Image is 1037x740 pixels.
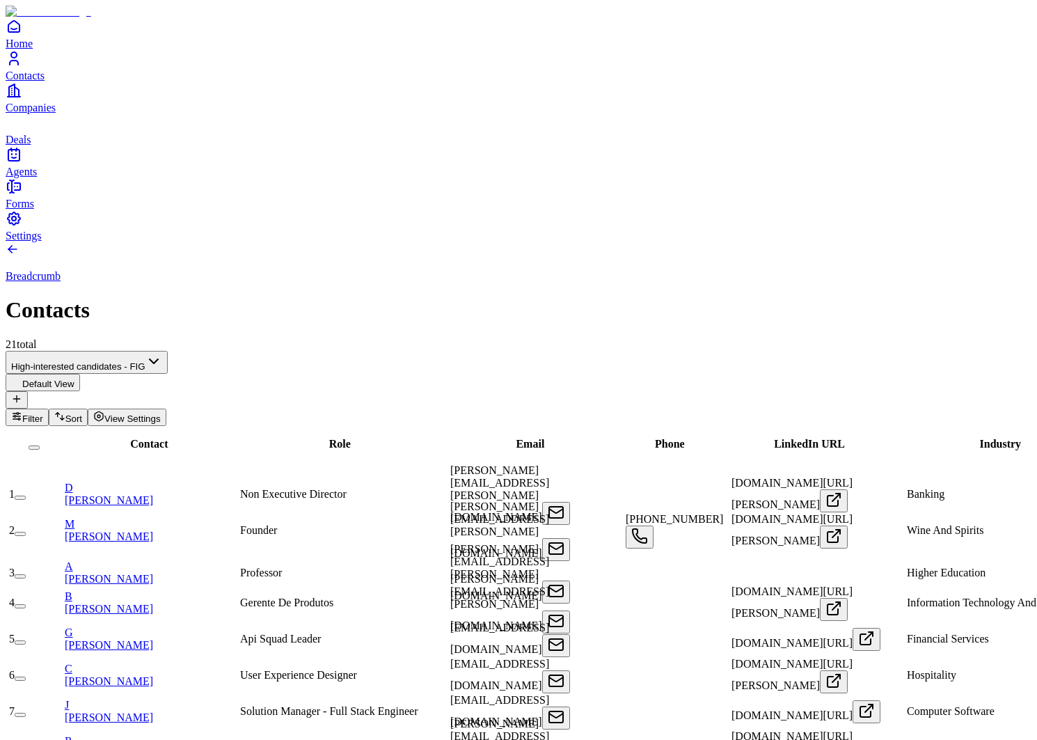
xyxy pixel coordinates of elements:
span: Hospitality [907,669,956,681]
span: Filter [22,414,43,424]
button: Open [820,489,848,512]
a: Settings [6,210,1031,242]
button: Open [820,526,848,549]
span: Professor [240,567,282,578]
button: Open [853,628,880,651]
span: 4 [9,597,15,608]
button: Open [542,707,570,730]
a: J[PERSON_NAME] [65,699,237,723]
span: [PERSON_NAME][EMAIL_ADDRESS][PERSON_NAME][DOMAIN_NAME] [450,464,549,523]
div: A [65,560,237,573]
p: Breadcrumb [6,270,1031,283]
div: D [65,482,237,494]
span: User Experience Designer [240,669,357,681]
button: Open [542,634,570,657]
span: 1 [9,488,15,500]
a: Companies [6,82,1031,113]
span: Founder [240,524,277,536]
span: Non Executive Director [240,488,347,500]
img: Item Brain Logo [6,6,91,18]
button: Open [820,670,848,693]
span: LinkedIn URL [774,438,845,450]
a: C[PERSON_NAME] [65,663,237,687]
span: [PERSON_NAME][EMAIL_ADDRESS][PERSON_NAME][DOMAIN_NAME] [450,501,549,559]
span: Settings [6,230,42,242]
button: Open [626,526,654,549]
span: [PHONE_NUMBER] [626,513,723,525]
a: G[PERSON_NAME] [65,627,237,651]
span: Forms [6,198,34,210]
a: M[PERSON_NAME] [65,518,237,542]
span: Home [6,38,33,49]
span: 3 [9,567,15,578]
span: Gerente De Produtos [240,597,333,608]
span: Agents [6,166,37,178]
span: Industry [980,438,1022,450]
button: View Settings [88,409,166,426]
span: 2 [9,524,15,536]
a: Agents [6,146,1031,178]
span: [EMAIL_ADDRESS][DOMAIN_NAME] [450,694,549,727]
span: Solution Manager - Full Stack Engineer [240,705,418,717]
span: [EMAIL_ADDRESS][DOMAIN_NAME] [450,658,549,691]
span: Higher Education [907,567,985,578]
span: Wine And Spirits [907,524,983,536]
span: [DOMAIN_NAME][URL] [731,637,853,649]
span: 6 [9,669,15,681]
span: 5 [9,633,15,645]
span: 7 [9,705,15,717]
div: M [65,518,237,530]
div: C [65,663,237,675]
button: Default View [6,374,80,391]
div: 21 total [6,338,1031,351]
span: [EMAIL_ADDRESS][DOMAIN_NAME] [450,622,549,655]
span: [DOMAIN_NAME][URL][PERSON_NAME] [731,477,853,510]
a: deals [6,114,1031,145]
span: [PERSON_NAME][EMAIL_ADDRESS][PERSON_NAME][DOMAIN_NAME] [450,543,549,601]
a: D[PERSON_NAME] [65,482,237,506]
span: Banking [907,488,944,500]
span: Email [516,438,544,450]
span: Financial Services [907,633,989,645]
a: Contacts [6,50,1031,81]
button: Open [820,598,848,621]
span: Api Squad Leader [240,633,321,645]
span: Deals [6,134,31,145]
button: Sort [49,409,88,426]
span: [DOMAIN_NAME][URL] [731,709,853,721]
div: J [65,699,237,711]
span: Role [329,438,351,450]
span: [DOMAIN_NAME][URL][PERSON_NAME] [731,658,853,691]
h1: Contacts [6,297,1031,323]
span: View Settings [104,414,161,424]
a: Forms [6,178,1031,210]
span: Contacts [6,70,45,81]
button: Filter [6,409,49,426]
span: [DOMAIN_NAME][URL][PERSON_NAME] [731,513,853,546]
a: Breadcrumb [6,246,1031,283]
button: Open [542,670,570,693]
div: B [65,590,237,603]
span: [PERSON_NAME][EMAIL_ADDRESS][PERSON_NAME][DOMAIN_NAME] [450,573,549,631]
a: Home [6,18,1031,49]
div: G [65,627,237,639]
span: Phone [655,438,685,450]
a: B[PERSON_NAME] [65,590,237,615]
a: A[PERSON_NAME] [65,560,237,585]
span: Sort [65,414,82,424]
span: Contact [130,438,168,450]
span: Computer Software [907,705,995,717]
button: Open [853,700,880,723]
span: Companies [6,102,56,113]
span: [DOMAIN_NAME][URL][PERSON_NAME] [731,585,853,619]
